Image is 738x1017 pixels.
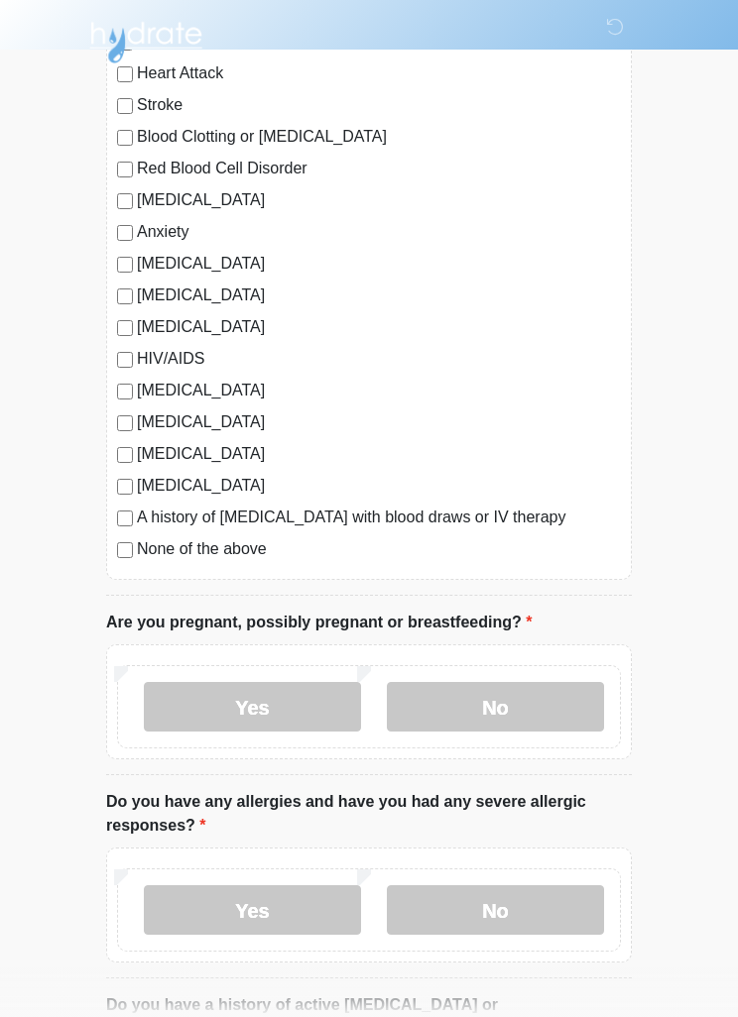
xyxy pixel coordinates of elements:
[137,93,621,117] label: Stroke
[117,162,133,177] input: Red Blood Cell Disorder
[106,611,532,634] label: Are you pregnant, possibly pregnant or breastfeeding?
[137,252,621,276] label: [MEDICAL_DATA]
[137,157,621,180] label: Red Blood Cell Disorder
[137,220,621,244] label: Anxiety
[117,288,133,304] input: [MEDICAL_DATA]
[137,379,621,402] label: [MEDICAL_DATA]
[117,510,133,526] input: A history of [MEDICAL_DATA] with blood draws or IV therapy
[144,682,361,732] label: Yes
[137,315,621,339] label: [MEDICAL_DATA]
[137,442,621,466] label: [MEDICAL_DATA]
[387,682,604,732] label: No
[117,479,133,495] input: [MEDICAL_DATA]
[117,98,133,114] input: Stroke
[117,225,133,241] input: Anxiety
[137,188,621,212] label: [MEDICAL_DATA]
[137,410,621,434] label: [MEDICAL_DATA]
[137,537,621,561] label: None of the above
[106,790,632,838] label: Do you have any allergies and have you had any severe allergic responses?
[86,15,205,64] img: Hydrate IV Bar - Scottsdale Logo
[137,125,621,149] label: Blood Clotting or [MEDICAL_DATA]
[144,885,361,935] label: Yes
[117,542,133,558] input: None of the above
[137,283,621,307] label: [MEDICAL_DATA]
[387,885,604,935] label: No
[117,415,133,431] input: [MEDICAL_DATA]
[117,320,133,336] input: [MEDICAL_DATA]
[117,257,133,273] input: [MEDICAL_DATA]
[117,193,133,209] input: [MEDICAL_DATA]
[117,384,133,399] input: [MEDICAL_DATA]
[137,506,621,529] label: A history of [MEDICAL_DATA] with blood draws or IV therapy
[117,130,133,146] input: Blood Clotting or [MEDICAL_DATA]
[137,347,621,371] label: HIV/AIDS
[137,474,621,498] label: [MEDICAL_DATA]
[117,352,133,368] input: HIV/AIDS
[117,447,133,463] input: [MEDICAL_DATA]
